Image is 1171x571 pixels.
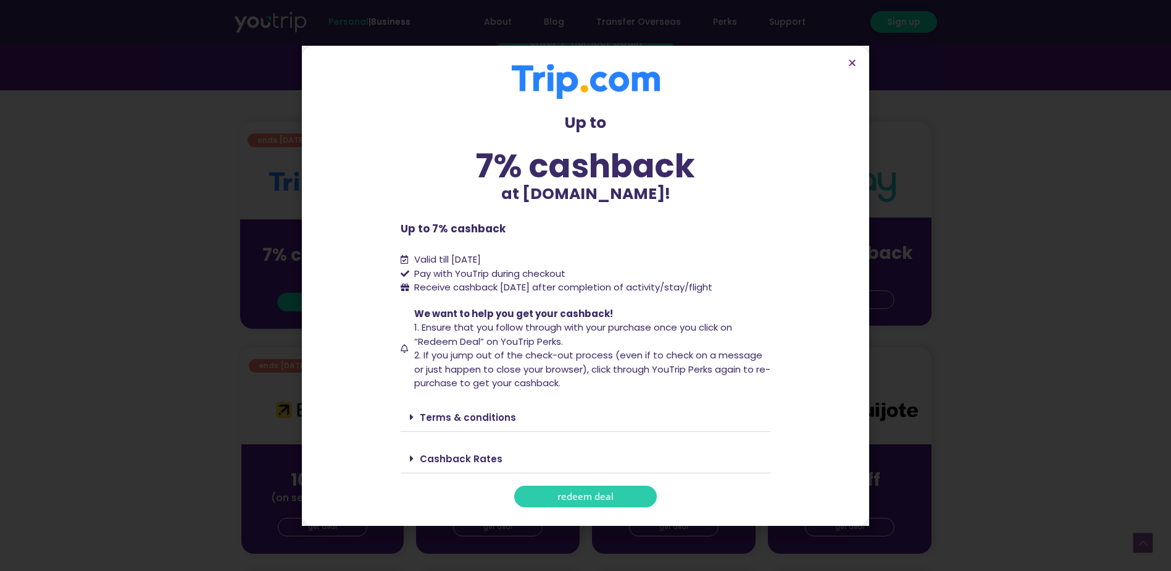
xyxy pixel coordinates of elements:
div: Cashback Rates [401,444,771,473]
span: Valid till [DATE] [414,253,481,266]
a: Terms & conditions [420,411,516,424]
p: at [DOMAIN_NAME]! [401,182,771,206]
span: 2. If you jump out of the check-out process (even if to check on a message or just happen to clos... [414,349,770,389]
p: Up to [401,111,771,135]
span: redeem deal [557,492,614,501]
span: Receive cashback [DATE] after completion of activity/stay/flight [414,281,712,294]
a: redeem deal [514,486,657,507]
b: Up to 7% cashback [401,221,506,236]
span: Pay with YouTrip during checkout [411,267,565,281]
div: Terms & conditions [401,403,771,432]
span: 1. Ensure that you follow through with your purchase once you click on “Redeem Deal” on YouTrip P... [414,321,732,348]
a: Close [848,58,857,67]
span: We want to help you get your cashback! [414,307,613,320]
div: 7% cashback [401,150,771,182]
a: Cashback Rates [420,452,502,465]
